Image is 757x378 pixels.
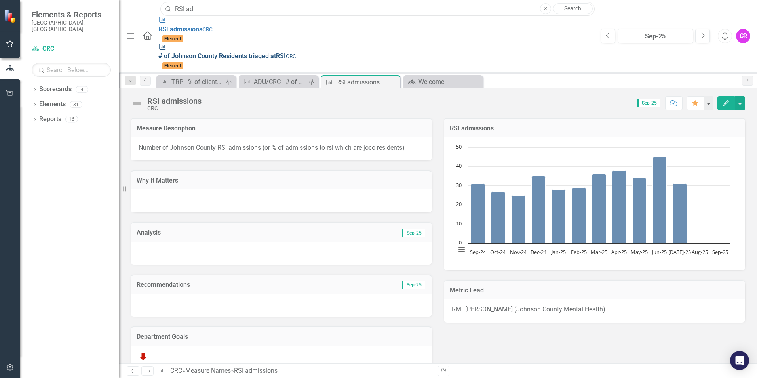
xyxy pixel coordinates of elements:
[402,229,425,237] span: Sep-25
[450,287,739,294] h3: Metric Lead
[456,200,462,208] text: 20
[162,62,183,69] span: Element
[471,183,485,243] path: Sep-24, 31. Actual.
[202,26,213,32] small: CRC
[241,77,306,87] a: ADU/CRC - # of clients utilizing transporation services
[158,43,593,70] a: # of Johnson County Residents triaged atRSICRCElement
[139,144,405,151] span: Number of Johnson County RSI admissions (or % of admissions to rsi which are joco residents)
[631,248,648,256] text: May-25
[158,52,286,60] span: # of Johnson County Residents triaged at
[170,25,177,33] strong: ad
[456,244,467,256] button: View chart menu, Chart
[552,189,566,243] path: Jan-25, 28. Actual.
[4,9,18,23] img: ClearPoint Strategy
[532,176,546,243] path: Dec-24, 35. Actual.
[452,143,737,262] div: Chart. Highcharts interactive chart.
[276,52,286,60] strong: RSI
[470,248,486,256] text: Sep-24
[633,178,647,243] path: May-25, 34. Actual.
[591,248,607,256] text: Mar-25
[65,116,78,123] div: 16
[572,187,586,243] path: Feb-25, 29. Actual.
[39,100,66,109] a: Elements
[32,63,111,77] input: Search Below...
[402,281,425,289] span: Sep-25
[137,281,336,288] h3: Recommendations
[158,25,202,33] span: missions
[712,248,728,256] text: Sep-25
[137,125,426,132] h3: Measure Description
[170,367,182,374] a: CRC
[571,248,587,256] text: Feb-25
[32,10,111,19] span: Elements & Reports
[452,143,734,262] svg: Interactive chart
[673,183,687,243] path: Jul-25, 31. Actual.
[162,35,183,42] span: Element
[234,367,278,374] div: RSI admissions
[158,16,593,43] a: RSI admissionsCRCElement
[286,53,296,59] small: CRC
[531,248,547,256] text: Dec-24
[159,367,432,376] div: » »
[490,248,506,256] text: Oct-24
[137,177,426,184] h3: Why It Matters
[551,248,566,256] text: Jan-25
[730,351,749,370] div: Open Intercom Messenger
[637,99,660,107] span: Sep-25
[147,105,202,111] div: CRC
[70,101,82,108] div: 31
[336,77,398,87] div: RSI admissions
[611,248,627,256] text: Apr-25
[158,77,224,87] a: TRP - % of clients sent by ambulance to the hospital
[456,143,462,150] text: 50
[592,174,606,243] path: Mar-25, 36. Actual.
[137,229,281,236] h3: Analysis
[456,220,462,227] text: 10
[620,32,690,41] div: Sep-25
[651,248,667,256] text: Jun-25
[131,97,143,110] img: Not Defined
[653,157,667,243] path: Jun-25, 45. Actual.
[32,44,111,53] a: CRC
[512,195,525,243] path: Nov-24, 25. Actual.
[618,29,693,43] button: Sep-25
[137,333,426,340] h3: Department Goals
[139,352,148,361] img: Below Plan
[471,147,721,244] g: Actual, series 1 of 2. Bar series with 13 bars.
[158,25,168,33] strong: RSI
[553,3,593,14] a: Search
[185,367,231,374] a: Measure Names
[612,170,626,243] path: Apr-25, 38. Actual.
[418,77,481,87] div: Welcome
[452,305,461,314] div: RM
[491,191,505,243] path: Oct-24, 27. Actual.
[450,125,739,132] h3: RSI admissions
[254,77,306,87] div: ADU/CRC - # of clients utilizing transporation services
[171,77,224,87] div: TRP - % of clients sent by ambulance to the hospital
[160,2,595,16] input: Search ClearPoint...
[39,115,61,124] a: Reports
[139,362,268,369] a: Operating with Outcomes and Measurements
[456,162,462,169] text: 40
[405,77,481,87] a: Welcome
[692,248,708,256] text: Aug-25
[456,181,462,189] text: 30
[465,305,605,314] div: [PERSON_NAME] (Johnson County Mental Health)
[510,248,527,256] text: Nov-24
[32,19,111,32] small: [GEOGRAPHIC_DATA], [GEOGRAPHIC_DATA]
[736,29,750,43] button: CR
[668,248,691,256] text: [DATE]-25
[459,239,462,246] text: 0
[147,97,202,105] div: RSI admissions
[76,86,88,93] div: 4
[39,85,72,94] a: Scorecards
